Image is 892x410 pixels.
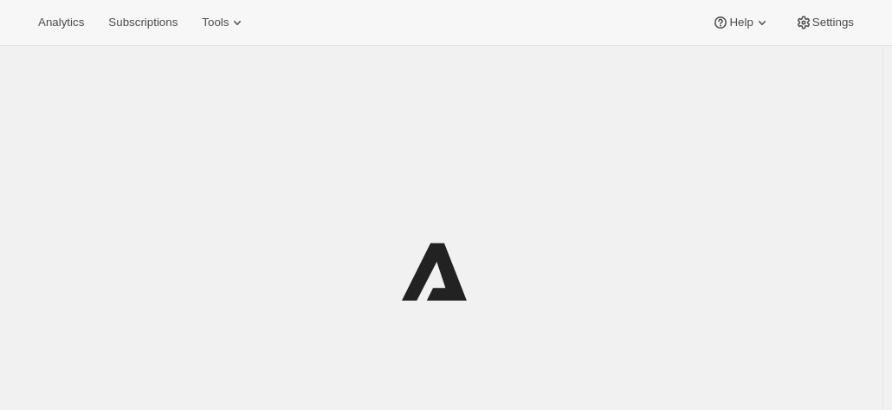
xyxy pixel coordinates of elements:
span: Help [729,16,753,29]
button: Help [701,10,780,35]
button: Settings [785,10,864,35]
button: Analytics [28,10,94,35]
span: Analytics [38,16,84,29]
span: Subscriptions [108,16,178,29]
button: Subscriptions [98,10,188,35]
span: Settings [812,16,854,29]
button: Tools [191,10,256,35]
span: Tools [202,16,229,29]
